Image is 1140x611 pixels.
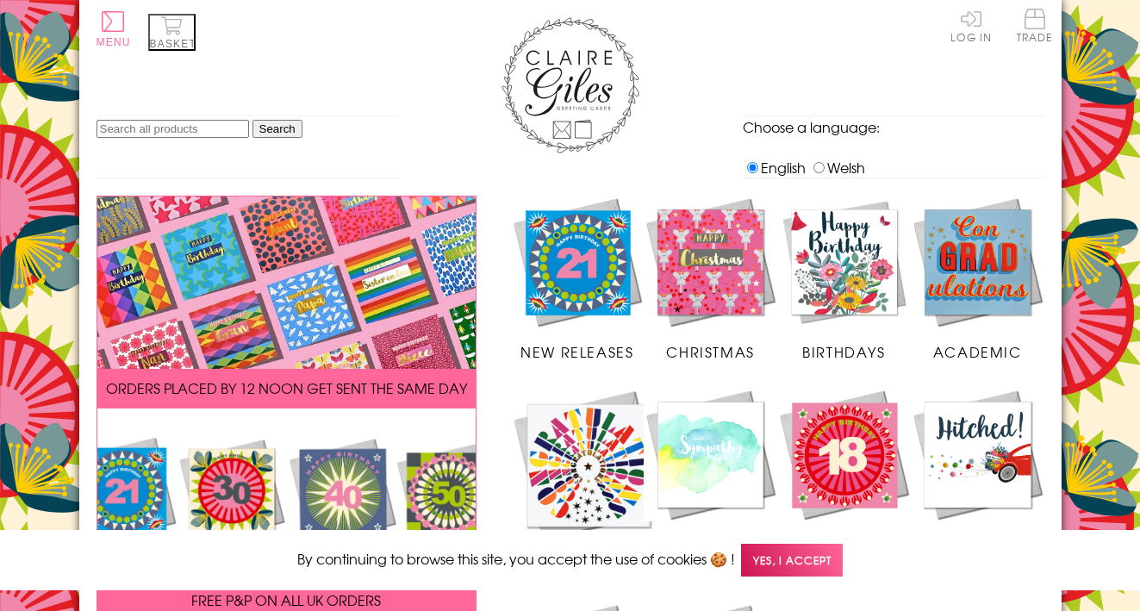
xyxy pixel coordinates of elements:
button: Basket [148,14,196,51]
p: Choose a language: [743,116,1044,137]
span: Academic [933,341,1022,362]
input: English [747,162,758,173]
a: Congratulations [511,388,666,577]
a: Wedding Occasions [911,388,1044,576]
a: Trade [1017,9,1053,46]
label: Welsh [809,157,865,178]
a: Christmas [644,196,777,363]
a: Birthdays [777,196,911,363]
a: Log In [950,9,992,42]
a: New Releases [511,196,645,363]
input: Welsh [813,162,825,173]
a: Age Cards [777,388,911,555]
a: Academic [911,196,1044,363]
label: English [743,157,806,178]
span: Yes, I accept [741,544,843,577]
input: Search [252,120,302,138]
button: Menu [97,11,131,48]
a: Sympathy [644,388,777,555]
span: Birthdays [802,341,885,362]
span: FREE P&P ON ALL UK ORDERS [191,589,381,610]
input: Search all products [97,120,249,138]
span: New Releases [520,341,633,362]
span: Trade [1017,9,1053,42]
span: ORDERS PLACED BY 12 NOON GET SENT THE SAME DAY [106,377,467,398]
img: Claire Giles Greetings Cards [501,17,639,153]
span: Menu [97,36,131,48]
span: Christmas [666,341,754,362]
